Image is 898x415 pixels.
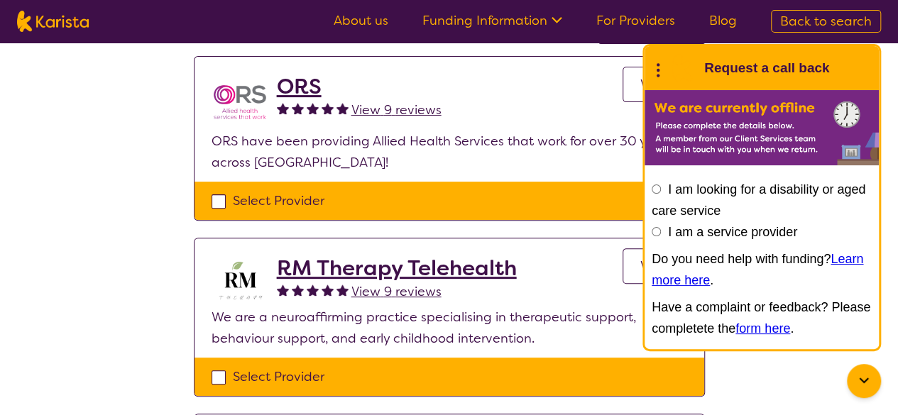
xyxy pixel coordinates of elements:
[596,12,675,29] a: For Providers
[780,13,872,30] span: Back to search
[640,76,669,93] span: View
[336,102,349,114] img: fullstar
[652,248,872,291] p: Do you need help with funding? .
[668,225,797,239] label: I am a service provider
[334,12,388,29] a: About us
[667,54,696,82] img: Karista
[212,74,268,131] img: nspbnteb0roocrxnmwip.png
[351,99,442,121] a: View 9 reviews
[652,297,872,339] p: Have a complaint or feedback? Please completete the .
[771,10,881,33] a: Back to search
[652,182,865,218] label: I am looking for a disability or aged care service
[351,283,442,300] span: View 9 reviews
[351,281,442,302] a: View 9 reviews
[212,255,268,306] img: b3hjthhf71fnbidirs13.png
[709,12,737,29] a: Blog
[704,57,829,79] h1: Request a call back
[212,306,687,349] p: We are a neuroaffirming practice specialising in therapeutic support, behaviour support, and earl...
[307,102,319,114] img: fullstar
[277,102,289,114] img: fullstar
[17,11,89,32] img: Karista logo
[292,102,304,114] img: fullstar
[623,248,687,284] a: View
[277,255,517,281] a: RM Therapy Telehealth
[735,321,790,336] a: form here
[322,284,334,296] img: fullstar
[292,284,304,296] img: fullstar
[277,74,442,99] a: ORS
[212,131,687,173] p: ORS have been providing Allied Health Services that work for over 30 years across [GEOGRAPHIC_DATA]!
[640,258,669,275] span: View
[322,102,334,114] img: fullstar
[307,284,319,296] img: fullstar
[623,67,687,102] a: View
[336,284,349,296] img: fullstar
[277,284,289,296] img: fullstar
[351,101,442,118] span: View 9 reviews
[422,12,562,29] a: Funding Information
[645,90,879,165] img: Karista offline chat form to request call back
